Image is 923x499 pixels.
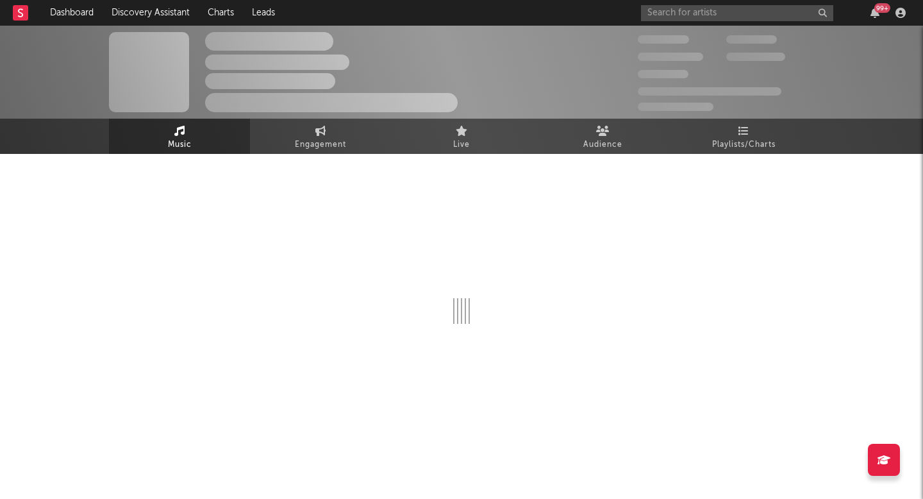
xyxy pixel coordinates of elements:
[109,119,250,154] a: Music
[532,119,673,154] a: Audience
[638,35,689,44] span: 300,000
[726,35,777,44] span: 100,000
[870,8,879,18] button: 99+
[673,119,814,154] a: Playlists/Charts
[638,53,703,61] span: 50,000,000
[295,137,346,153] span: Engagement
[638,70,688,78] span: 100,000
[250,119,391,154] a: Engagement
[391,119,532,154] a: Live
[641,5,833,21] input: Search for artists
[638,87,781,96] span: 50,000,000 Monthly Listeners
[726,53,785,61] span: 1,000,000
[874,3,890,13] div: 99 +
[712,137,776,153] span: Playlists/Charts
[453,137,470,153] span: Live
[583,137,622,153] span: Audience
[638,103,713,111] span: Jump Score: 85.0
[168,137,192,153] span: Music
